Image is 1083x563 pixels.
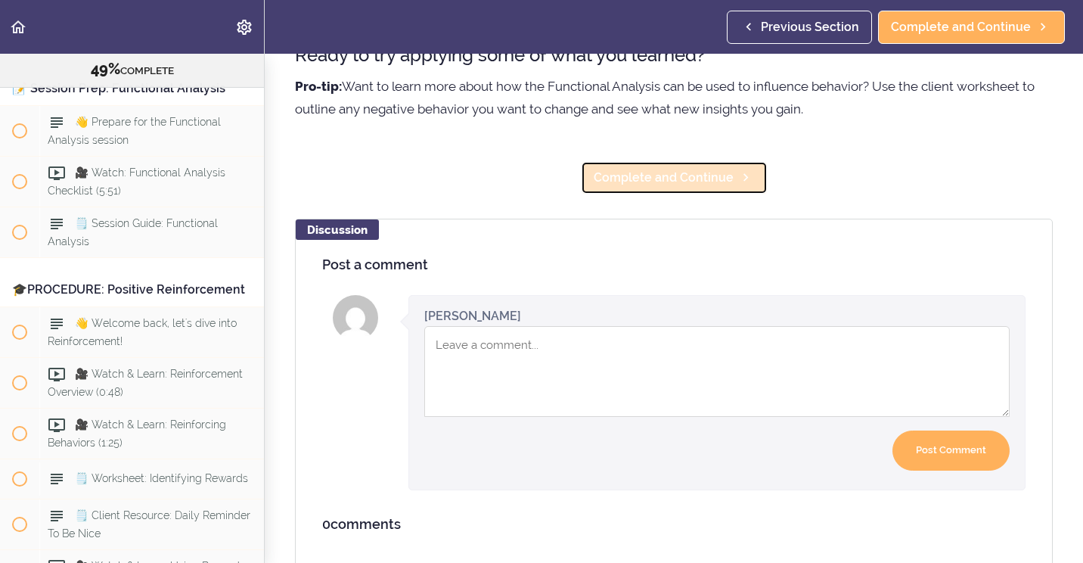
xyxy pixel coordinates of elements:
a: Complete and Continue [878,11,1065,44]
svg: Back to course curriculum [9,18,27,36]
span: 49% [91,60,120,78]
span: 🎥 Watch & Learn: Reinforcement Overview (0:48) [48,368,243,397]
span: 🗒️ Session Guide: Functional Analysis [48,218,218,247]
svg: Settings Menu [235,18,253,36]
span: Complete and Continue [594,169,734,187]
span: 👋 Welcome back, let's dive into Reinforcement! [48,317,237,347]
p: Want to learn more about how the Functional Analysis can be used to influence behavior? Use the c... [295,75,1053,120]
input: Post Comment [892,431,1010,471]
img: Ruth [333,295,378,341]
a: Previous Section [727,11,872,44]
span: Previous Section [761,18,859,36]
div: Discussion [296,219,379,240]
span: Complete and Continue [891,18,1031,36]
span: 🗒️ Worksheet: Identifying Rewards [75,472,248,484]
h4: Post a comment [322,257,1026,272]
div: COMPLETE [19,60,245,79]
div: [PERSON_NAME] [424,307,521,325]
span: 🎥 Watch: Functional Analysis Checklist (5:51) [48,167,225,197]
textarea: Comment box [424,326,1010,417]
h3: Ready to try applying some of what you learned? [295,42,1053,67]
span: 0 [322,516,330,532]
span: 🎥 Watch & Learn: Reinforcing Behaviors (1:25) [48,418,226,448]
strong: Pro-tip: [295,79,342,94]
h4: comments [322,517,1026,532]
span: 👋 Prepare for the Functional Analysis session [48,117,221,146]
a: Complete and Continue [581,161,768,194]
span: 🗒️ Client Resource: Daily Reminder To Be Nice [48,509,250,539]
